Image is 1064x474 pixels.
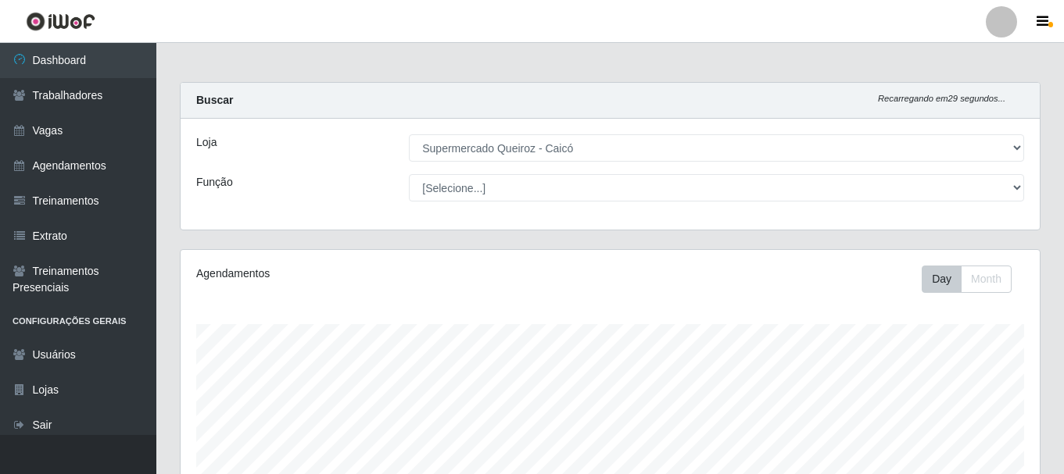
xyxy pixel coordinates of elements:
[196,94,233,106] strong: Buscar
[196,266,528,282] div: Agendamentos
[922,266,1012,293] div: First group
[961,266,1012,293] button: Month
[878,94,1005,103] i: Recarregando em 29 segundos...
[196,134,217,151] label: Loja
[922,266,1024,293] div: Toolbar with button groups
[922,266,962,293] button: Day
[196,174,233,191] label: Função
[26,12,95,31] img: CoreUI Logo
